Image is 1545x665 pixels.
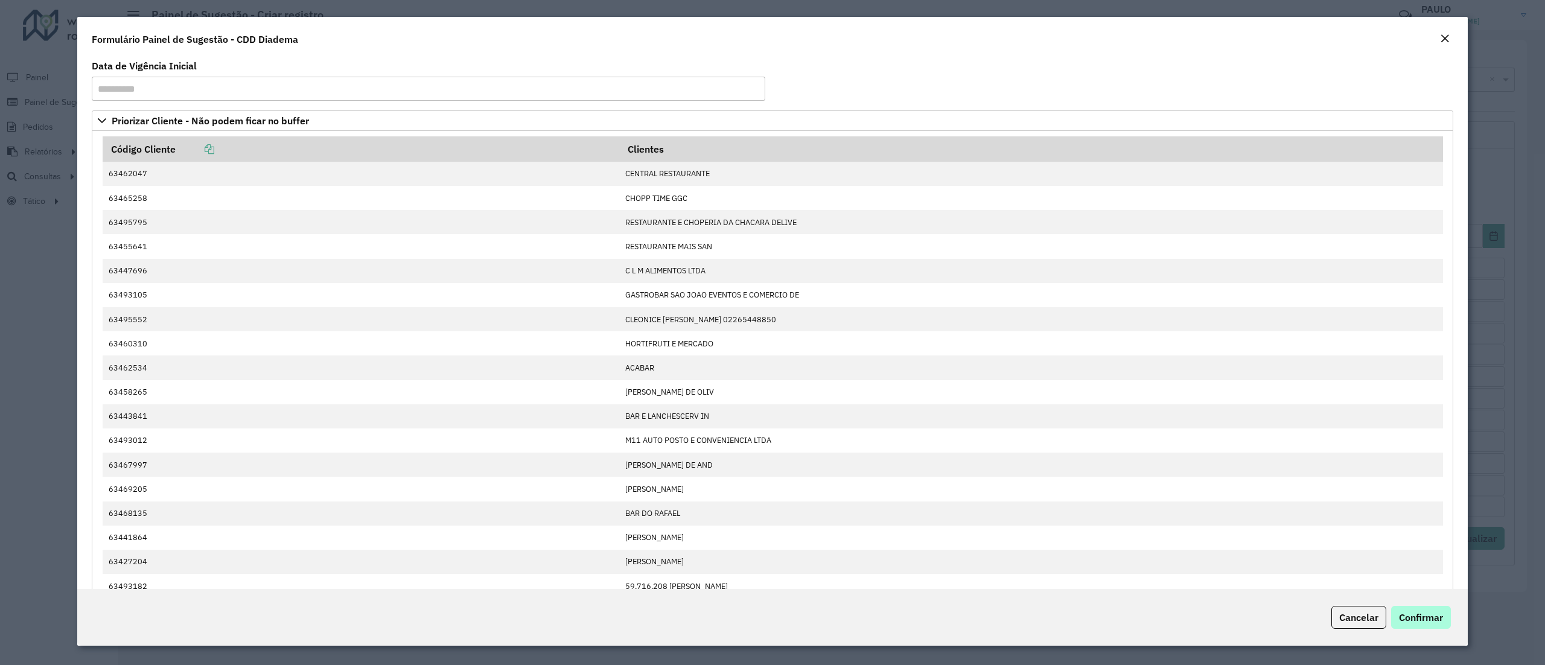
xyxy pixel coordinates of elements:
a: Priorizar Cliente - Não podem ficar no buffer [92,110,1453,131]
td: 63458265 [103,380,619,404]
td: CHOPP TIME GGC [619,186,1443,210]
span: Priorizar Cliente - Não podem ficar no buffer [112,116,309,126]
th: Código Cliente [103,136,619,162]
td: 63447696 [103,259,619,283]
td: 63493105 [103,283,619,307]
td: 63468135 [103,501,619,526]
button: Close [1436,31,1453,47]
td: 63462047 [103,162,619,186]
td: [PERSON_NAME] [619,526,1443,550]
td: BAR E LANCHESCERV IN [619,404,1443,428]
td: HORTIFRUTI E MERCADO [619,331,1443,355]
label: Data de Vigência Inicial [92,59,197,73]
td: 59.716.208 [PERSON_NAME] [619,574,1443,598]
td: C L M ALIMENTOS LTDA [619,259,1443,283]
span: Cancelar [1339,611,1378,623]
td: ACABAR [619,355,1443,380]
th: Clientes [619,136,1443,162]
td: 63462534 [103,355,619,380]
button: Confirmar [1391,606,1451,629]
td: BAR DO RAFAEL [619,501,1443,526]
td: RESTAURANTE MAIS SAN [619,234,1443,258]
a: Copiar [176,143,214,155]
td: 63495552 [103,307,619,331]
td: 63443841 [103,404,619,428]
td: M11 AUTO POSTO E CONVENIENCIA LTDA [619,428,1443,453]
td: [PERSON_NAME] DE OLIV [619,380,1443,404]
td: 63493012 [103,428,619,453]
td: [PERSON_NAME] [619,477,1443,501]
td: 63493182 [103,574,619,598]
td: RESTAURANTE E CHOPERIA DA CHACARA DELIVE [619,210,1443,234]
td: 63467997 [103,453,619,477]
em: Fechar [1440,34,1450,43]
td: 63469205 [103,477,619,501]
td: 63455641 [103,234,619,258]
span: Confirmar [1399,611,1443,623]
td: [PERSON_NAME] DE AND [619,453,1443,477]
td: 63460310 [103,331,619,355]
td: 63441864 [103,526,619,550]
td: 63465258 [103,186,619,210]
td: 63495795 [103,210,619,234]
td: CENTRAL RESTAURANTE [619,162,1443,186]
td: CLEONICE [PERSON_NAME] 02265448850 [619,307,1443,331]
td: GASTROBAR SAO JOAO EVENTOS E COMERCIO DE [619,283,1443,307]
td: 63427204 [103,550,619,574]
h4: Formulário Painel de Sugestão - CDD Diadema [92,32,298,46]
td: [PERSON_NAME] [619,550,1443,574]
button: Cancelar [1331,606,1386,629]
